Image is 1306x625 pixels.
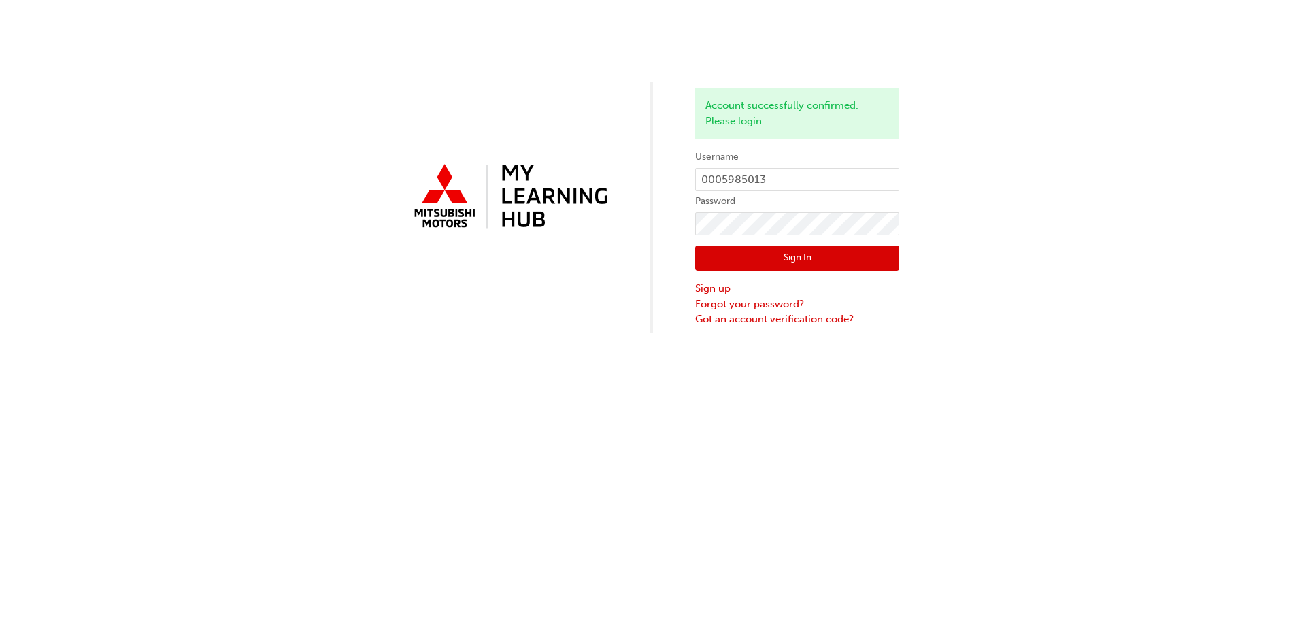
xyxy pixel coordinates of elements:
[695,149,899,165] label: Username
[407,158,611,236] img: mmal
[695,88,899,139] div: Account successfully confirmed. Please login.
[695,246,899,271] button: Sign In
[695,193,899,209] label: Password
[695,311,899,327] a: Got an account verification code?
[695,281,899,297] a: Sign up
[695,168,899,191] input: Username
[695,297,899,312] a: Forgot your password?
